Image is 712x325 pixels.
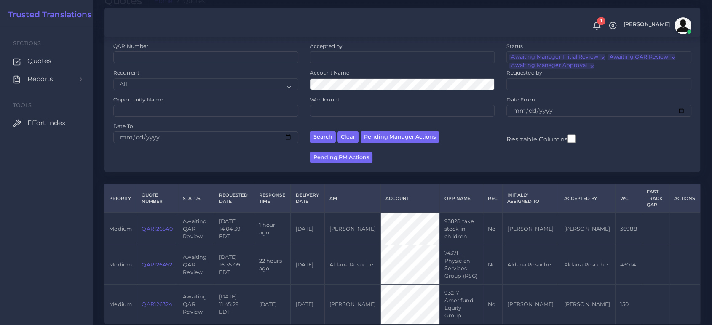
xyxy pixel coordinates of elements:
a: Trusted Translations [2,10,92,20]
th: Response Time [254,184,291,213]
td: [DATE] [291,213,324,245]
button: Clear [337,131,359,143]
label: Wordcount [310,96,340,103]
th: Fast Track QAR [642,184,669,213]
td: [DATE] [254,285,291,324]
li: Awaiting QAR Review [608,54,676,60]
a: Effort Index [6,114,86,132]
td: 93828 take stock in children [439,213,483,245]
th: Status [178,184,214,213]
button: Search [310,131,336,143]
li: Awaiting Manager Initial Review [509,54,605,60]
th: Requested Date [214,184,254,213]
td: [PERSON_NAME] [324,285,380,324]
td: [DATE] 14:04:39 EDT [214,213,254,245]
td: Aldana Resuche [324,245,380,285]
td: [DATE] [291,285,324,324]
label: QAR Number [113,43,148,50]
a: QAR126452 [142,261,172,268]
td: No [483,245,502,285]
td: [PERSON_NAME] [503,285,559,324]
td: No [483,213,502,245]
td: 93217 Amerifund Equity Group [439,285,483,324]
a: 1 [589,21,604,30]
th: Opp Name [439,184,483,213]
td: [DATE] [291,245,324,285]
a: Quotes [6,52,86,70]
td: No [483,285,502,324]
span: medium [109,301,132,307]
th: Accepted by [559,184,615,213]
label: Accepted by [310,43,343,50]
a: [PERSON_NAME]avatar [619,17,694,34]
label: Date From [506,96,535,103]
td: [DATE] 16:35:09 EDT [214,245,254,285]
td: 43014 [615,245,642,285]
td: [PERSON_NAME] [503,213,559,245]
td: Aldana Resuche [503,245,559,285]
td: [PERSON_NAME] [324,213,380,245]
td: 36988 [615,213,642,245]
span: medium [109,226,132,232]
span: [PERSON_NAME] [624,22,670,27]
span: Reports [27,75,53,84]
th: Actions [669,184,700,213]
td: Aldana Resuche [559,245,615,285]
td: [PERSON_NAME] [559,213,615,245]
label: Date To [113,123,133,130]
td: Awaiting QAR Review [178,285,214,324]
td: [PERSON_NAME] [559,285,615,324]
a: QAR126324 [142,301,172,307]
th: Account [380,184,439,213]
span: Tools [13,102,32,108]
li: Awaiting Manager Approval [509,63,594,69]
td: [DATE] 11:45:29 EDT [214,285,254,324]
th: Priority [104,184,137,213]
a: QAR126540 [142,226,172,232]
label: Account Name [310,69,350,76]
img: avatar [675,17,691,34]
button: Pending Manager Actions [361,131,439,143]
label: Resizable Columns [506,133,575,144]
span: medium [109,261,132,268]
a: Reports [6,70,86,88]
label: Status [506,43,523,50]
td: 1 hour ago [254,213,291,245]
td: Awaiting QAR Review [178,213,214,245]
th: Delivery Date [291,184,324,213]
td: 22 hours ago [254,245,291,285]
th: Initially Assigned to [503,184,559,213]
span: Effort Index [27,118,65,128]
label: Recurrent [113,69,139,76]
label: Opportunity Name [113,96,163,103]
th: AM [324,184,380,213]
th: REC [483,184,502,213]
th: WC [615,184,642,213]
span: Sections [13,40,41,46]
button: Pending PM Actions [310,152,372,164]
td: 150 [615,285,642,324]
th: Quote Number [137,184,178,213]
td: Awaiting QAR Review [178,245,214,285]
span: 1 [597,17,605,25]
td: 74371 - Physician Services Group (PSG) [439,245,483,285]
label: Requested by [506,69,542,76]
span: Quotes [27,56,51,66]
input: Resizable Columns [567,133,576,144]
